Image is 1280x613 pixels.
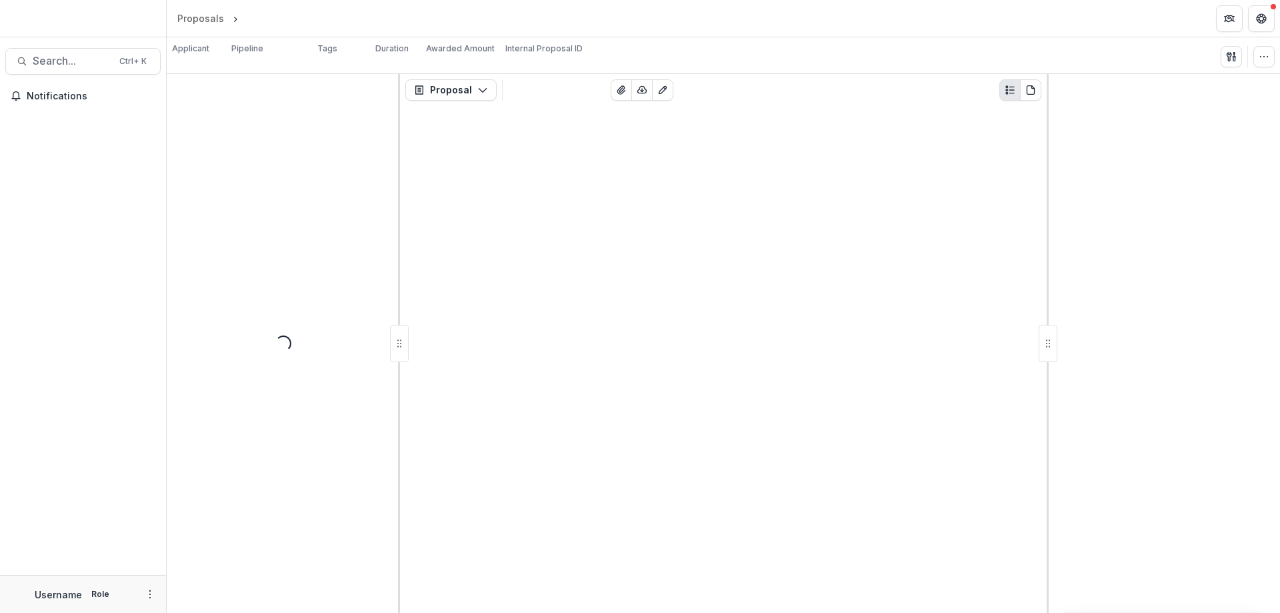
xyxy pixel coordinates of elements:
nav: breadcrumb [172,9,298,28]
p: Tags [317,43,337,55]
div: Ctrl + K [117,54,149,69]
p: Username [35,588,82,602]
p: Internal Proposal ID [505,43,583,55]
button: Get Help [1248,5,1275,32]
span: Search... [33,55,111,67]
p: Duration [375,43,409,55]
p: Pipeline [231,43,263,55]
div: Proposals [177,11,224,25]
button: Partners [1216,5,1243,32]
a: Proposals [172,9,229,28]
button: View Attached Files [611,79,632,101]
button: Search... [5,48,161,75]
button: Plaintext view [999,79,1021,101]
button: Edit as form [652,79,673,101]
button: PDF view [1020,79,1041,101]
button: More [142,586,158,602]
p: Awarded Amount [426,43,495,55]
button: Proposal [405,79,497,101]
span: Notifications [27,91,155,102]
p: Applicant [172,43,209,55]
button: Notifications [5,85,161,107]
p: Role [87,588,113,600]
